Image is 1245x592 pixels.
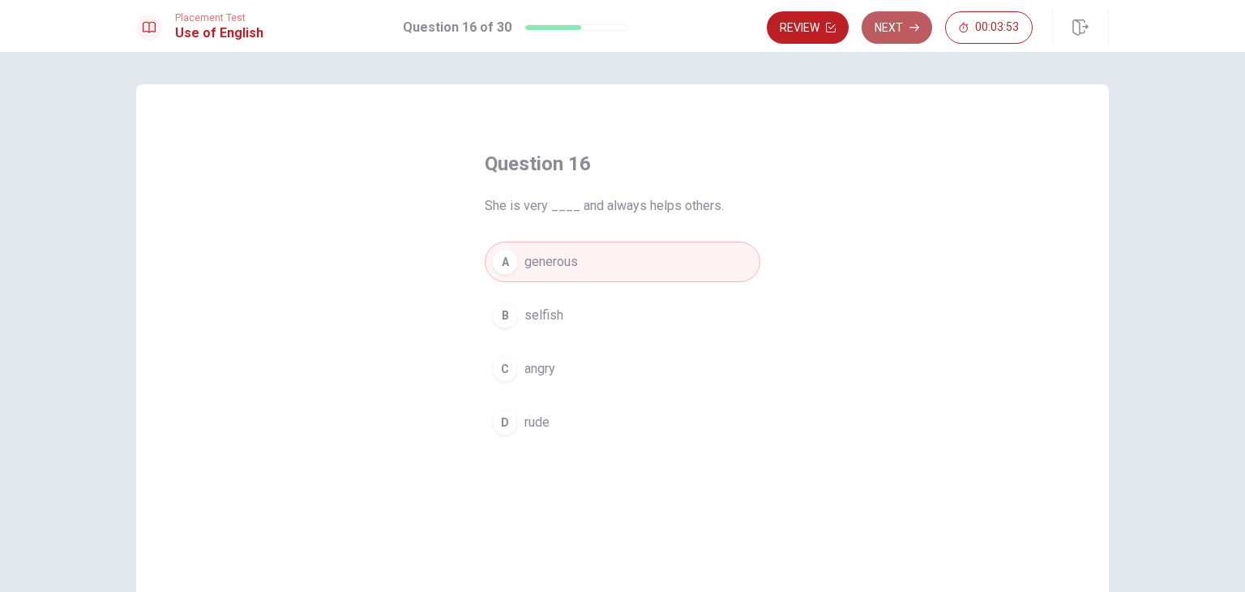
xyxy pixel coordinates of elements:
button: Review [767,11,849,44]
span: selfish [524,306,563,325]
div: A [492,249,518,275]
span: rude [524,413,550,432]
button: Cangry [485,349,760,389]
span: generous [524,252,578,272]
span: Placement Test [175,12,263,24]
span: She is very ____ and always helps others. [485,196,760,216]
div: C [492,356,518,382]
span: 00:03:53 [975,21,1019,34]
button: Next [862,11,932,44]
button: 00:03:53 [945,11,1033,44]
h1: Use of English [175,24,263,43]
h4: Question 16 [485,151,760,177]
button: Drude [485,402,760,443]
button: Bselfish [485,295,760,336]
h1: Question 16 of 30 [403,18,511,37]
span: angry [524,359,555,379]
button: Agenerous [485,242,760,282]
div: D [492,410,518,435]
div: B [492,302,518,328]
